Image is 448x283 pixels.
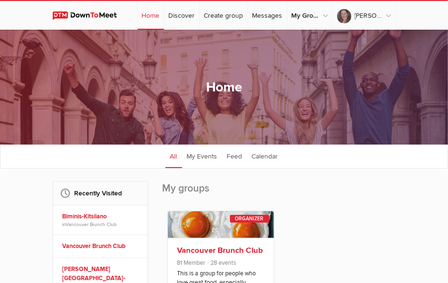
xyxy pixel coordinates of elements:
h2: My groups [163,181,396,206]
h2: Recently Visited [60,181,141,205]
div: Organizer [230,215,269,223]
span: 81 Member [177,259,206,267]
a: Calendar [247,144,283,168]
span: 28 events [207,259,237,267]
a: Home [138,1,164,30]
a: All [165,144,182,168]
a: My Events [182,144,222,168]
img: DownToMeet [53,11,126,20]
a: Vancouver Brunch Club [63,242,141,251]
a: Vancouver Brunch Club [66,222,117,227]
a: Vancouver Brunch Club [177,246,263,255]
a: [PERSON_NAME] [333,1,395,30]
a: Biminis-Kitsilano [63,212,141,221]
h1: Home [206,77,242,97]
a: Create group [200,1,248,30]
a: Messages [248,1,287,30]
a: My Groups [287,1,332,30]
span: in [63,221,141,228]
a: Feed [222,144,247,168]
a: Discover [164,1,199,30]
